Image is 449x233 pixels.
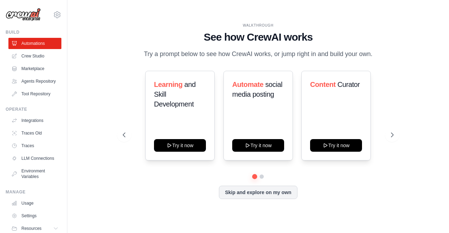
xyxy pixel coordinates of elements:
h1: See how CrewAI works [123,31,393,43]
a: Usage [8,198,61,209]
span: Resources [21,226,41,231]
a: Settings [8,210,61,221]
button: Skip and explore on my own [219,186,297,199]
a: Automations [8,38,61,49]
span: and Skill Development [154,81,196,108]
span: Learning [154,81,182,88]
a: Marketplace [8,63,61,74]
div: Manage [6,189,61,195]
button: Try it now [310,139,362,152]
a: LLM Connections [8,153,61,164]
p: Try a prompt below to see how CrewAI works, or jump right in and build your own. [140,49,376,59]
span: Curator [337,81,360,88]
img: Logo [6,8,41,21]
span: Automate [232,81,263,88]
a: Traces Old [8,128,61,139]
div: WALKTHROUGH [123,23,393,28]
button: Try it now [154,139,206,152]
a: Agents Repository [8,76,61,87]
span: Content [310,81,336,88]
div: Operate [6,107,61,112]
a: Environment Variables [8,165,61,182]
a: Crew Studio [8,50,61,62]
a: Integrations [8,115,61,126]
span: social media posting [232,81,282,98]
button: Try it now [232,139,284,152]
a: Tool Repository [8,88,61,100]
a: Traces [8,140,61,151]
div: Build [6,29,61,35]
